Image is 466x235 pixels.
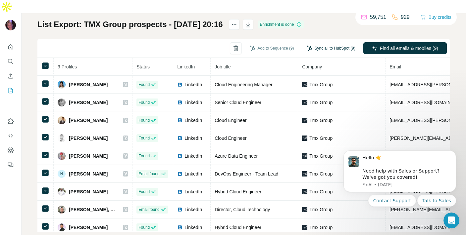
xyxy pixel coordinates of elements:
[309,135,333,141] span: Tmx Group
[302,225,307,230] img: company-logo
[215,171,278,176] span: DevOps Engineer - Team Lead
[302,136,307,141] img: company-logo
[58,170,66,178] div: N
[245,43,299,53] button: Add to Sequence (9)
[184,117,202,124] span: LinkedIn
[258,20,304,28] div: Enrichment is done
[5,41,16,53] button: Quick start
[215,64,231,69] span: Job title
[184,206,202,213] span: LinkedIn
[302,43,360,53] button: Sync all to HubSpot (9)
[58,81,66,89] img: Avatar
[309,81,333,88] span: Tmx Group
[5,159,16,171] button: Feedback
[363,42,447,54] button: Find all emails & mobiles (9)
[177,171,182,176] img: LinkedIn logo
[177,225,182,230] img: LinkedIn logo
[69,188,108,195] span: [PERSON_NAME]
[5,85,16,97] button: My lists
[302,100,307,105] img: company-logo
[215,82,272,87] span: Cloud Engineering Manager
[138,153,150,159] span: Found
[5,20,16,30] img: Avatar
[215,118,247,123] span: Cloud Engineer
[309,153,333,159] span: Tmx Group
[302,153,307,159] img: company-logo
[177,207,182,212] img: LinkedIn logo
[309,171,333,177] span: Tmx Group
[177,64,195,69] span: LinkedIn
[5,70,16,82] button: Enrich CSV
[58,188,66,196] img: Avatar
[309,188,333,195] span: Tmx Group
[138,82,150,88] span: Found
[302,207,307,212] img: company-logo
[380,45,438,52] span: Find all emails & mobiles (9)
[215,189,261,194] span: Hybrid Cloud Engineer
[138,224,150,230] span: Found
[58,206,66,214] img: Avatar
[177,136,182,141] img: LinkedIn logo
[69,153,108,159] span: [PERSON_NAME]
[138,99,150,105] span: Found
[58,116,66,124] img: Avatar
[215,136,247,141] span: Cloud Engineer
[302,189,307,194] img: company-logo
[309,99,333,106] span: Tmx Group
[184,81,202,88] span: LinkedIn
[138,117,150,123] span: Found
[184,153,202,159] span: LinkedIn
[184,171,202,177] span: LinkedIn
[138,171,159,177] span: Email found
[215,207,270,212] span: Director, Cloud Technology
[138,135,150,141] span: Found
[69,81,108,88] span: [PERSON_NAME]
[69,135,108,141] span: [PERSON_NAME]
[184,224,202,231] span: LinkedIn
[401,13,410,21] p: 929
[215,225,261,230] span: Hybrid Cloud Engineer
[58,64,77,69] span: 9 Profiles
[177,100,182,105] img: LinkedIn logo
[334,144,466,211] iframe: Intercom notifications message
[5,144,16,156] button: Dashboard
[69,224,108,231] span: [PERSON_NAME]
[58,152,66,160] img: Avatar
[302,64,322,69] span: Company
[5,56,16,67] button: Search
[177,189,182,194] img: LinkedIn logo
[184,99,202,106] span: LinkedIn
[309,206,333,213] span: Tmx Group
[184,188,202,195] span: LinkedIn
[69,171,108,177] span: [PERSON_NAME]
[69,206,116,213] span: [PERSON_NAME], CISSP
[69,99,108,106] span: [PERSON_NAME]
[69,117,108,124] span: [PERSON_NAME]
[138,207,159,213] span: Email found
[37,19,223,30] h1: List Export: TMX Group prospects - [DATE] 20:16
[177,82,182,87] img: LinkedIn logo
[215,153,258,159] span: Azure Data Engineer
[302,118,307,123] img: company-logo
[229,19,239,30] button: actions
[58,134,66,142] img: Avatar
[58,98,66,106] img: Avatar
[421,13,451,22] button: Buy credits
[58,223,66,231] img: Avatar
[136,64,150,69] span: Status
[302,82,307,87] img: company-logo
[5,115,16,127] button: Use Surfe on LinkedIn
[5,130,16,142] button: Use Surfe API
[370,13,386,21] p: 59,751
[302,171,307,176] img: company-logo
[177,118,182,123] img: LinkedIn logo
[138,189,150,195] span: Found
[443,213,459,228] iframe: Intercom live chat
